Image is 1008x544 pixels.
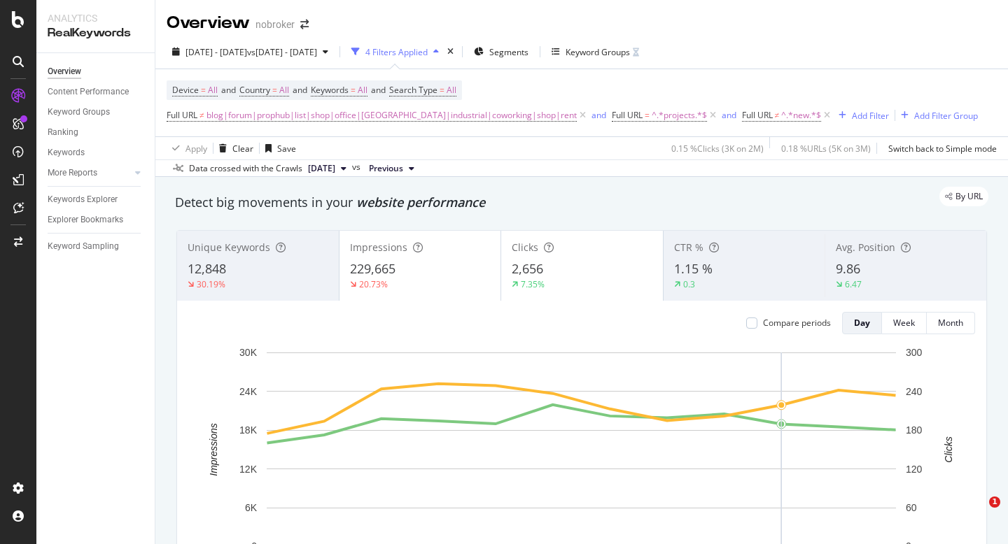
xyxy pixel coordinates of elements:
[512,260,543,277] span: 2,656
[938,317,963,329] div: Month
[444,45,456,59] div: times
[350,241,407,254] span: Impressions
[888,143,997,155] div: Switch back to Simple mode
[566,46,630,58] div: Keyword Groups
[833,107,889,124] button: Add Filter
[239,347,258,358] text: 30K
[197,278,225,290] div: 30.19%
[350,260,395,277] span: 229,665
[188,241,270,254] span: Unique Keywords
[365,46,428,58] div: 4 Filters Applied
[208,423,219,475] text: Impressions
[943,436,954,462] text: Clicks
[245,502,258,513] text: 6K
[854,317,870,329] div: Day
[308,162,335,175] span: 2025 Sep. 1st
[279,80,289,100] span: All
[48,25,143,41] div: RealKeywords
[358,80,367,100] span: All
[346,41,444,63] button: 4 Filters Applied
[232,143,253,155] div: Clear
[48,105,110,120] div: Keyword Groups
[489,46,528,58] span: Segments
[591,109,606,121] div: and
[546,41,645,63] button: Keyword Groups
[293,84,307,96] span: and
[363,160,420,177] button: Previous
[836,260,860,277] span: 9.86
[189,162,302,175] div: Data crossed with the Crawls
[239,386,258,397] text: 24K
[48,125,145,140] a: Ranking
[48,64,145,79] a: Overview
[906,386,923,397] text: 240
[239,84,270,96] span: Country
[882,312,927,334] button: Week
[167,109,197,121] span: Full URL
[955,192,983,201] span: By URL
[845,278,862,290] div: 6.47
[447,80,456,100] span: All
[48,85,129,99] div: Content Performance
[722,108,736,122] button: and
[906,502,917,513] text: 60
[48,239,145,254] a: Keyword Sampling
[906,424,923,436] text: 180
[48,105,145,120] a: Keyword Groups
[722,109,736,121] div: and
[48,166,131,180] a: More Reports
[311,84,349,96] span: Keywords
[440,84,444,96] span: =
[199,109,204,121] span: ≠
[645,109,650,121] span: =
[302,160,352,177] button: [DATE]
[201,84,206,96] span: =
[893,317,915,329] div: Week
[842,312,882,334] button: Day
[167,137,207,159] button: Apply
[167,41,334,63] button: [DATE] - [DATE]vs[DATE] - [DATE]
[775,109,780,121] span: ≠
[300,20,309,29] div: arrow-right-arrow-left
[272,84,277,96] span: =
[260,137,296,159] button: Save
[671,143,764,155] div: 0.15 % Clicks ( 3K on 2M )
[352,161,363,173] span: vs
[989,496,1000,508] span: 1
[239,424,258,436] text: 18K
[48,213,123,227] div: Explorer Bookmarks
[48,145,145,160] a: Keywords
[371,84,386,96] span: and
[255,17,295,31] div: nobroker
[185,143,207,155] div: Apply
[939,187,988,206] div: legacy label
[48,125,78,140] div: Ranking
[906,347,923,358] text: 300
[277,143,296,155] div: Save
[960,496,994,530] iframe: Intercom live chat
[836,241,895,254] span: Avg. Position
[48,11,143,25] div: Analytics
[512,241,538,254] span: Clicks
[742,109,773,121] span: Full URL
[914,110,978,122] div: Add Filter Group
[781,143,871,155] div: 0.18 % URLs ( 5K on 3M )
[906,464,923,475] text: 120
[674,241,703,254] span: CTR %
[852,110,889,122] div: Add Filter
[48,166,97,180] div: More Reports
[389,84,437,96] span: Search Type
[883,137,997,159] button: Switch back to Simple mode
[221,84,236,96] span: and
[895,107,978,124] button: Add Filter Group
[185,46,247,58] span: [DATE] - [DATE]
[208,80,218,100] span: All
[763,317,831,329] div: Compare periods
[48,192,118,207] div: Keywords Explorer
[351,84,356,96] span: =
[48,85,145,99] a: Content Performance
[468,41,534,63] button: Segments
[48,145,85,160] div: Keywords
[683,278,695,290] div: 0.3
[206,106,577,125] span: blog|forum|prophub|list|shop|office|[GEOGRAPHIC_DATA]|industrial|coworking|shop|rent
